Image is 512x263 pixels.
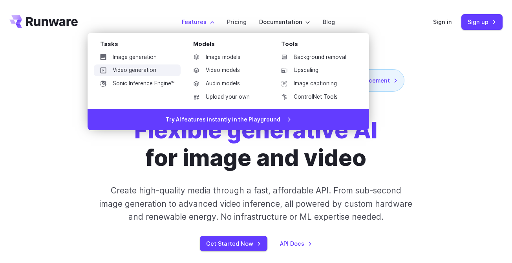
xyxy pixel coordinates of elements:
a: Background removal [275,51,357,63]
a: Sign in [433,17,452,26]
a: Pricing [227,17,247,26]
label: Features [182,17,214,26]
a: Upload your own [187,91,269,103]
a: Get Started Now [200,236,267,251]
a: Video generation [94,64,181,76]
a: Video models [187,64,269,76]
a: API Docs [280,239,312,248]
a: ControlNet Tools [275,91,357,103]
a: Sign up [461,14,503,29]
a: Image generation [94,51,181,63]
a: Try AI features instantly in the Playground [88,109,369,131]
h1: for image and video [134,117,377,171]
p: Create high-quality media through a fast, affordable API. From sub-second image generation to adv... [98,184,414,223]
div: Tasks [100,39,181,51]
a: Blog [323,17,335,26]
a: Audio models [187,78,269,90]
a: Upscaling [275,64,357,76]
div: Tools [281,39,357,51]
a: Image captioning [275,78,357,90]
a: Sonic Inference Engine™ [94,78,181,90]
label: Documentation [259,17,310,26]
a: Image models [187,51,269,63]
a: Go to / [9,15,78,28]
div: Models [193,39,269,51]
